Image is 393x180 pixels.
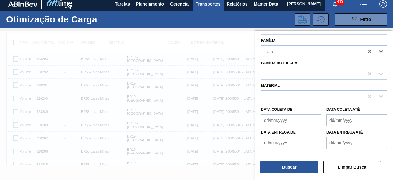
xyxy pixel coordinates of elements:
label: Data coleta de [261,107,292,112]
input: dd/mm/yyyy [326,137,387,149]
span: Transportes [196,0,220,8]
span: Gerencial [170,0,190,8]
label: Data entrega até [326,130,363,134]
input: dd/mm/yyyy [261,137,321,149]
input: dd/mm/yyyy [261,114,321,126]
label: Data coleta até [326,107,360,112]
img: TNhmsLtSVTkK8tSr43FrP2fwEKptu5GPRR3wAAAABJRU5ErkJggg== [8,1,37,7]
button: Filtro [335,13,387,26]
span: Relatórios [227,0,247,8]
label: Data entrega de [261,130,296,134]
span: Tarefas [115,0,130,8]
img: userActions [360,0,367,8]
div: Alterar para histórico [313,13,332,26]
button: Buscar [260,161,318,173]
span: Master Data [254,0,278,8]
img: Logout [379,0,387,8]
button: Limpar Busca [323,161,381,173]
span: Filtro [360,17,371,22]
label: Família [261,38,276,43]
div: Enviar para Transportes [295,13,313,26]
div: Lata [264,49,273,54]
label: Material [261,83,280,88]
label: Família Rotulada [261,61,297,65]
input: dd/mm/yyyy [326,114,387,126]
span: Planejamento [136,0,164,8]
h1: Otimização de Carga [6,16,108,23]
